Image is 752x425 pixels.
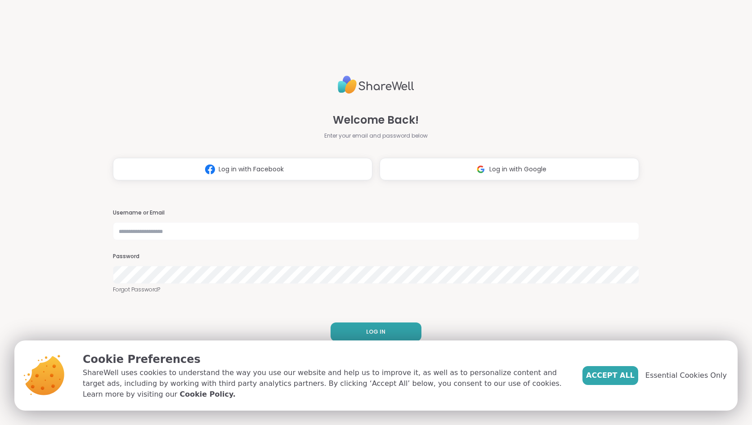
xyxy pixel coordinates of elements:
[472,161,489,178] img: ShareWell Logomark
[113,209,639,217] h3: Username or Email
[333,112,419,128] span: Welcome Back!
[380,158,639,180] button: Log in with Google
[338,72,414,98] img: ShareWell Logo
[586,370,635,381] span: Accept All
[366,328,385,336] span: LOG IN
[219,165,284,174] span: Log in with Facebook
[324,132,428,140] span: Enter your email and password below
[113,253,639,260] h3: Password
[331,322,421,341] button: LOG IN
[645,370,727,381] span: Essential Cookies Only
[83,351,568,367] p: Cookie Preferences
[582,366,638,385] button: Accept All
[113,158,372,180] button: Log in with Facebook
[113,286,639,294] a: Forgot Password?
[201,161,219,178] img: ShareWell Logomark
[179,389,235,400] a: Cookie Policy.
[83,367,568,400] p: ShareWell uses cookies to understand the way you use our website and help us to improve it, as we...
[489,165,546,174] span: Log in with Google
